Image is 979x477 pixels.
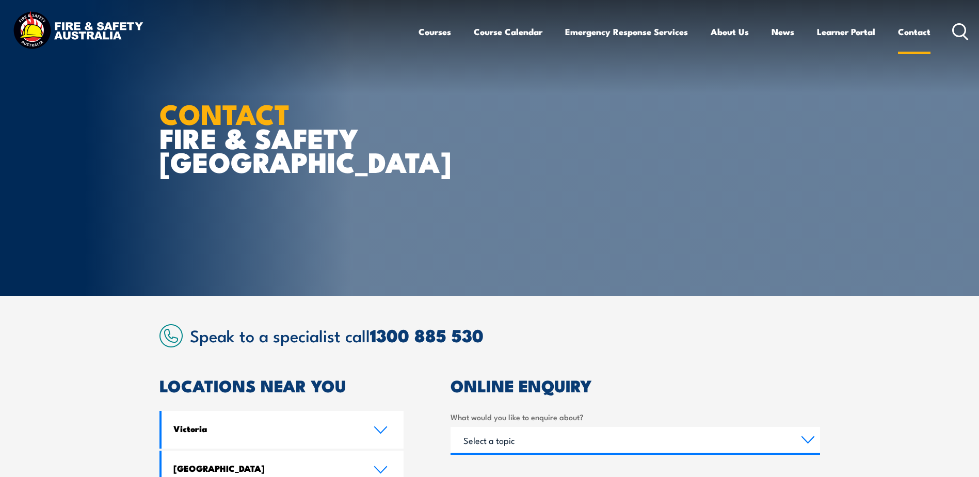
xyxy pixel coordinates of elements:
h4: Victoria [173,423,358,434]
h2: ONLINE ENQUIRY [451,378,820,392]
a: About Us [711,18,749,45]
a: Courses [419,18,451,45]
a: Emergency Response Services [565,18,688,45]
h4: [GEOGRAPHIC_DATA] [173,463,358,474]
h2: Speak to a specialist call [190,326,820,344]
a: 1300 885 530 [370,321,484,348]
strong: CONTACT [159,91,290,134]
a: Contact [898,18,930,45]
a: Course Calendar [474,18,542,45]
a: Learner Portal [817,18,875,45]
a: Victoria [162,411,404,449]
a: News [772,18,794,45]
h2: LOCATIONS NEAR YOU [159,378,404,392]
label: What would you like to enquire about? [451,411,820,423]
h1: FIRE & SAFETY [GEOGRAPHIC_DATA] [159,101,414,173]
